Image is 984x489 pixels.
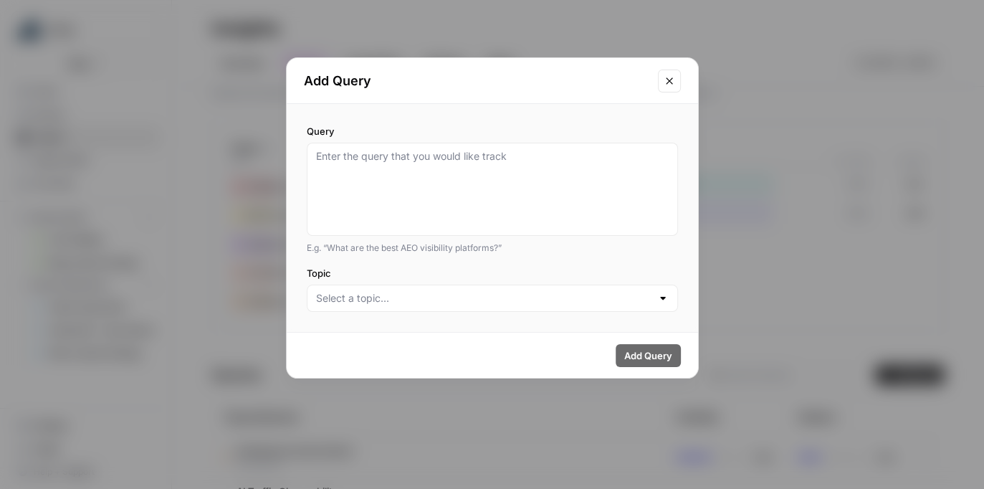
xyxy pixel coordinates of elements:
[624,348,672,363] span: Add Query
[304,71,649,91] h2: Add Query
[658,70,681,92] button: Close modal
[307,266,678,280] label: Topic
[616,344,681,367] button: Add Query
[307,124,678,138] label: Query
[307,242,678,255] div: E.g. “What are the best AEO visibility platforms?”
[316,291,651,305] input: Select a topic...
